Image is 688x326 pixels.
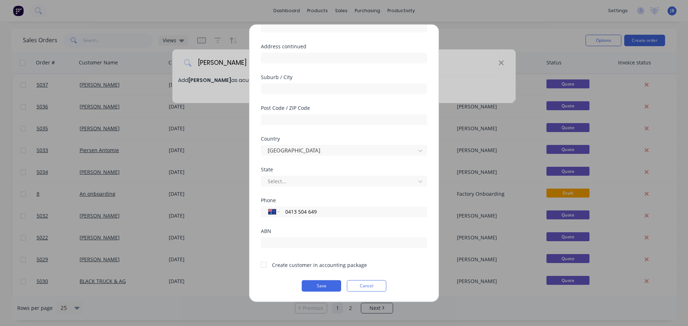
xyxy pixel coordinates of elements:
div: Phone [261,198,427,203]
button: Cancel [347,280,386,291]
div: Create customer in accounting package [272,261,367,268]
div: Post Code / ZIP Code [261,105,427,110]
button: Save [302,280,341,291]
div: State [261,167,427,172]
div: Address continued [261,44,427,49]
div: Country [261,136,427,141]
div: Suburb / City [261,74,427,79]
div: ABN [261,228,427,233]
